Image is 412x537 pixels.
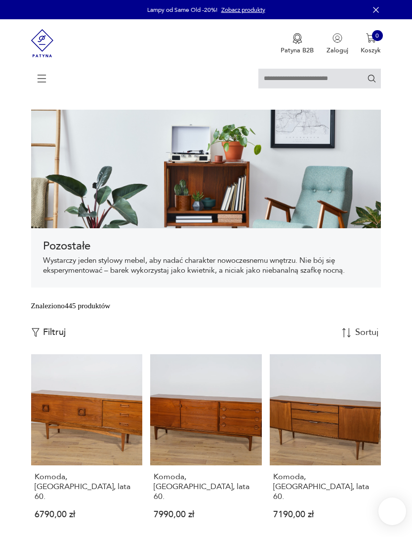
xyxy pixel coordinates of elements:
p: Filtruj [43,327,66,338]
p: Koszyk [361,46,381,55]
p: 7190,00 zł [273,511,377,519]
h1: Pozostałe [43,240,370,252]
button: Patyna B2B [281,33,314,55]
p: Lampy od Same Old -20%! [147,6,217,14]
p: Patyna B2B [281,46,314,55]
h3: Komoda, [GEOGRAPHIC_DATA], lata 60. [154,472,258,501]
p: Zaloguj [327,46,348,55]
button: Zaloguj [327,33,348,55]
h3: Komoda, [GEOGRAPHIC_DATA], lata 60. [273,472,377,501]
button: Szukaj [367,74,376,83]
img: Ikona koszyka [366,33,376,43]
img: Patyna - sklep z meblami i dekoracjami vintage [31,19,54,67]
img: Sort Icon [342,328,351,337]
a: Komoda, Wielka Brytania, lata 60.Komoda, [GEOGRAPHIC_DATA], lata 60.7190,00 zł [270,354,381,534]
p: Wystarczy jeden stylowy mebel, aby nadać charakter nowoczesnemu wnętrzu. Nie bój się eksperymento... [43,256,370,276]
a: Zobacz produkty [221,6,265,14]
p: 6790,00 zł [35,511,139,519]
button: Filtruj [31,327,66,338]
iframe: Smartsupp widget button [378,497,406,525]
div: 0 [372,30,383,41]
h3: Komoda, [GEOGRAPHIC_DATA], lata 60. [35,472,139,501]
img: Ikona medalu [292,33,302,44]
p: 7990,00 zł [154,511,258,519]
img: Ikonka filtrowania [31,328,40,337]
button: 0Koszyk [361,33,381,55]
a: Komoda, Wielka Brytania, lata 60.Komoda, [GEOGRAPHIC_DATA], lata 60.7990,00 zł [150,354,262,534]
a: Komoda, Wielka Brytania, lata 60.Komoda, [GEOGRAPHIC_DATA], lata 60.6790,00 zł [31,354,143,534]
img: 969d9116629659dbb0bd4e745da535dc.jpg [31,110,381,228]
img: Ikonka użytkownika [332,33,342,43]
a: Ikona medaluPatyna B2B [281,33,314,55]
div: Znaleziono 445 produktów [31,300,111,311]
div: Sortuj według daty dodania [355,328,380,337]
